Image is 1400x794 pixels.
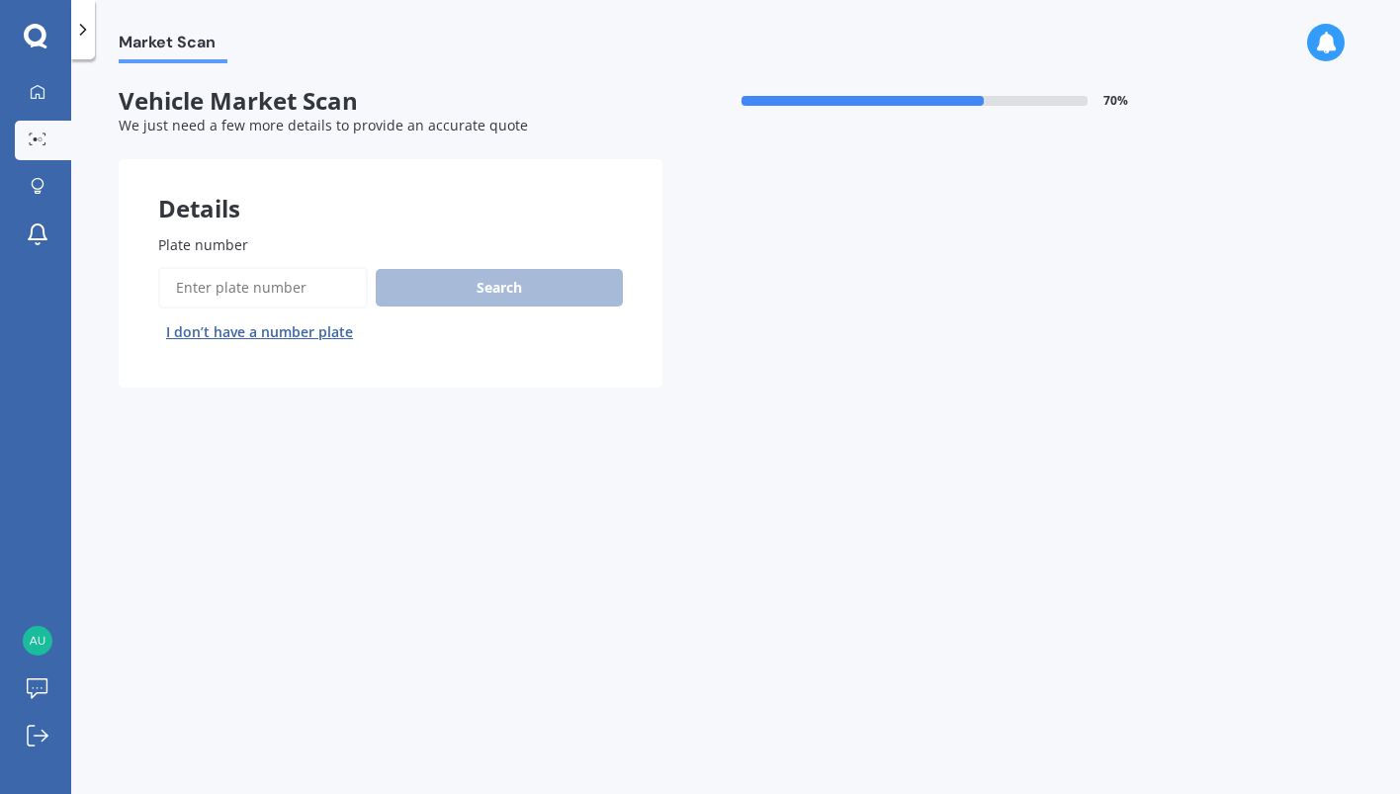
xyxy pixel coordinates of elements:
span: Vehicle Market Scan [119,87,662,116]
span: We just need a few more details to provide an accurate quote [119,116,528,134]
img: 6bc80d3ab48ffffb69e872ef267e13d7 [23,626,52,656]
button: I don’t have a number plate [158,316,361,348]
input: Enter plate number [158,267,368,309]
span: 70 % [1103,94,1128,108]
span: Plate number [158,235,248,254]
div: Details [119,159,662,219]
span: Market Scan [119,33,227,59]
